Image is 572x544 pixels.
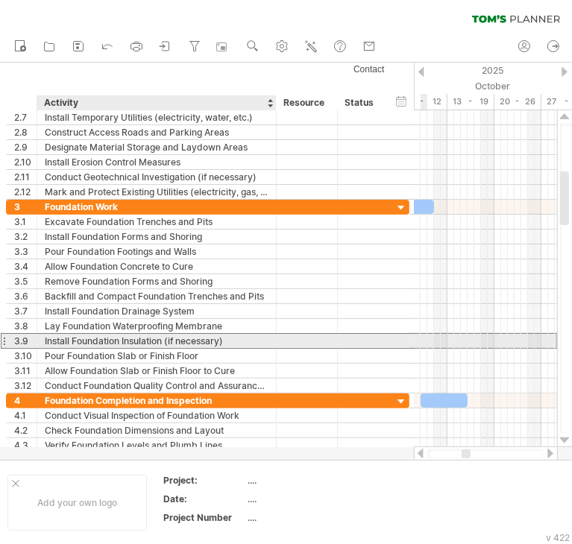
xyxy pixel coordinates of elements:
[359,37,381,57] a: contact
[14,364,37,378] div: 3.11
[353,62,384,77] span: contact
[283,95,329,110] div: Resource
[14,289,37,303] div: 3.6
[14,334,37,348] div: 3.9
[45,140,268,154] div: Designate Material Storage and Laydown Areas
[45,304,268,318] div: Install Foundation Drainage System
[45,364,268,378] div: Allow Foundation Slab or Finish Floor to Cure
[14,423,37,437] div: 4.2
[14,230,37,244] div: 3.2
[44,95,268,110] div: Activity
[14,170,37,184] div: 2.11
[45,110,268,124] div: Install Temporary Utilities (electricity, water, etc.)
[45,215,268,229] div: Excavate Foundation Trenches and Pits
[14,200,37,214] div: 3
[45,334,268,348] div: Install Foundation Insulation (if necessary)
[14,155,37,169] div: 2.10
[45,379,268,393] div: Conduct Foundation Quality Control and Assurance Checks
[14,319,37,333] div: 3.8
[45,393,268,408] div: Foundation Completion and Inspection
[14,304,37,318] div: 3.7
[14,274,37,288] div: 3.5
[45,438,268,452] div: Verify Foundation Levels and Plumb Lines
[45,423,268,437] div: Check Foundation Dimensions and Layout
[14,393,37,408] div: 4
[45,274,268,288] div: Remove Foundation Forms and Shoring
[45,170,268,184] div: Conduct Geotechnical Investigation (if necessary)
[14,244,37,259] div: 3.3
[546,532,570,543] div: v 422
[494,94,541,110] div: 20 - 26
[45,289,268,303] div: Backfill and Compact Foundation Trenches and Pits
[45,349,268,363] div: Pour Foundation Slab or Finish Floor
[447,94,494,110] div: 13 - 19
[45,125,268,139] div: Construct Access Roads and Parking Areas
[45,200,268,214] div: Foundation Work
[14,215,37,229] div: 3.1
[14,125,37,139] div: 2.8
[248,474,374,487] div: ....
[345,95,377,110] div: Status
[248,493,374,505] div: ....
[14,379,37,393] div: 3.12
[14,110,37,124] div: 2.7
[45,155,268,169] div: Install Erosion Control Measures
[45,185,268,199] div: Mark and Protect Existing Utilities (electricity, gas, etc.)
[45,259,268,273] div: Allow Foundation Concrete to Cure
[14,185,37,199] div: 2.12
[14,140,37,154] div: 2.9
[45,230,268,244] div: Install Foundation Forms and Shoring
[45,319,268,333] div: Lay Foundation Waterproofing Membrane
[248,511,374,524] div: ....
[7,475,147,531] div: Add your own logo
[14,259,37,273] div: 3.4
[45,244,268,259] div: Pour Foundation Footings and Walls
[14,408,37,423] div: 4.1
[400,94,447,110] div: 6 - 12
[45,408,268,423] div: Conduct Visual Inspection of Foundation Work
[14,349,37,363] div: 3.10
[163,511,245,524] div: Project Number
[163,493,245,505] div: Date:
[14,438,37,452] div: 4.3
[163,474,245,487] div: Project:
